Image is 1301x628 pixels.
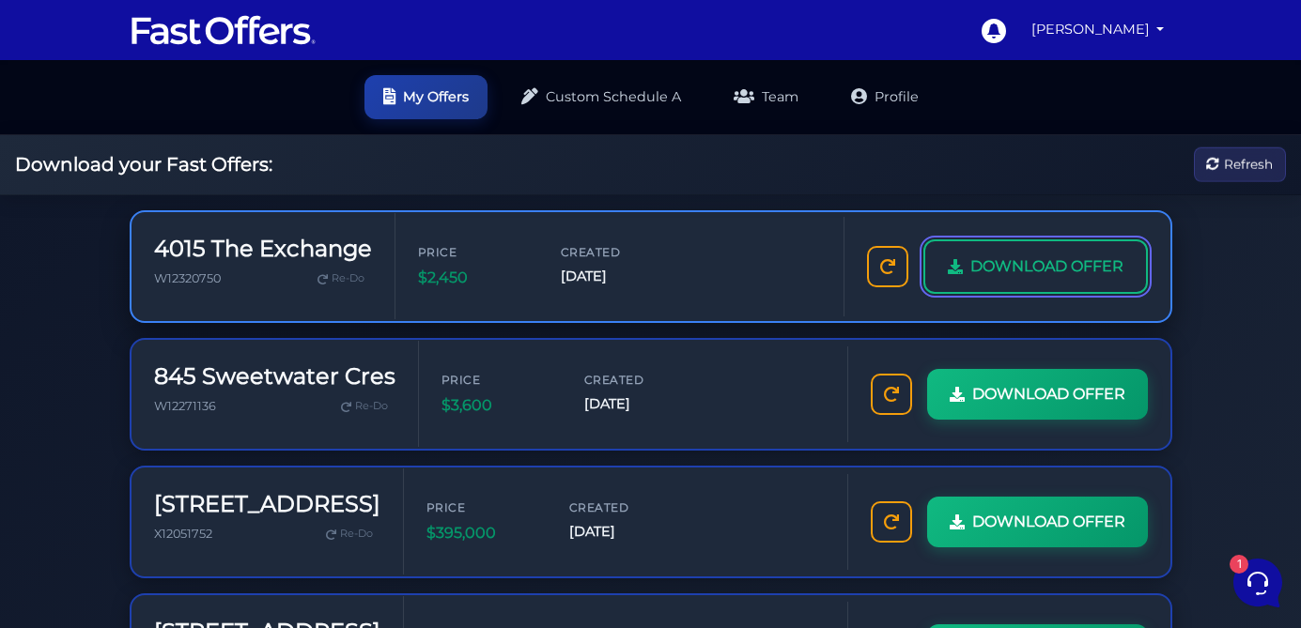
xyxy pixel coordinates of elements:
span: 1 [188,453,201,467]
a: My Offers [364,75,488,119]
span: [DATE] [561,266,674,287]
a: DOWNLOAD OFFER [923,239,1148,294]
span: DOWNLOAD OFFER [972,382,1125,406]
a: Profile [832,75,937,119]
span: Re-Do [355,398,388,415]
h3: 845 Sweetwater Cres [154,363,395,391]
button: Refresh [1194,147,1286,182]
span: Start a Conversation [135,275,263,290]
a: [PERSON_NAME] [1024,11,1172,48]
span: DOWNLOAD OFFER [970,254,1123,279]
span: Refresh [1224,154,1273,175]
span: 1 [327,158,346,176]
a: Fast Offers Support👍 😊[DATE] [23,200,353,256]
span: Re-Do [332,270,364,287]
span: $3,600 [441,393,554,418]
iframe: Customerly Messenger Launcher [1230,555,1286,611]
span: X12051752 [154,527,212,541]
p: [DATE] [309,135,346,152]
button: 1Messages [131,455,246,498]
span: Fast Offers Support [79,207,298,226]
span: Created [561,243,674,261]
span: W12271136 [154,399,216,413]
span: Re-Do [340,526,373,543]
span: W12320750 [154,271,221,285]
a: Re-Do [333,394,395,419]
h3: [STREET_ADDRESS] [154,491,380,518]
span: Price [441,371,554,389]
a: Open Help Center [234,339,346,354]
input: Search for an Article... [42,379,307,398]
a: Re-Do [318,522,380,546]
img: dark [30,137,68,175]
a: Fast Offers SupportHuge Announcement: [URL][DOMAIN_NAME][DATE]1 [23,128,353,184]
a: Re-Do [310,267,372,291]
button: Start a Conversation [30,264,346,301]
span: $2,450 [418,266,531,290]
h2: Hello [PERSON_NAME] 👋 [15,15,316,75]
p: 👍 😊 [79,230,298,249]
span: Price [426,498,539,516]
span: Created [569,498,682,516]
a: See all [303,105,346,120]
button: Home [15,455,131,498]
a: DOWNLOAD OFFER [927,369,1148,420]
span: Price [418,243,531,261]
h3: 4015 The Exchange [154,236,372,263]
a: Custom Schedule A [503,75,700,119]
a: DOWNLOAD OFFER [927,497,1148,547]
p: Messages [162,482,215,498]
p: Home [56,482,88,498]
img: dark [30,209,68,247]
p: Help [291,482,316,498]
button: Help [245,455,361,498]
span: DOWNLOAD OFFER [972,510,1125,534]
span: $395,000 [426,521,539,545]
span: Find an Answer [30,339,128,354]
p: [DATE] [309,207,346,224]
span: Created [584,371,697,389]
h2: Download your Fast Offers: [15,153,272,176]
span: [DATE] [584,393,697,415]
span: Fast Offers Support [79,135,298,154]
a: Team [715,75,817,119]
p: Huge Announcement: [URL][DOMAIN_NAME] [79,158,298,176]
span: [DATE] [569,521,682,543]
span: Your Conversations [30,105,152,120]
